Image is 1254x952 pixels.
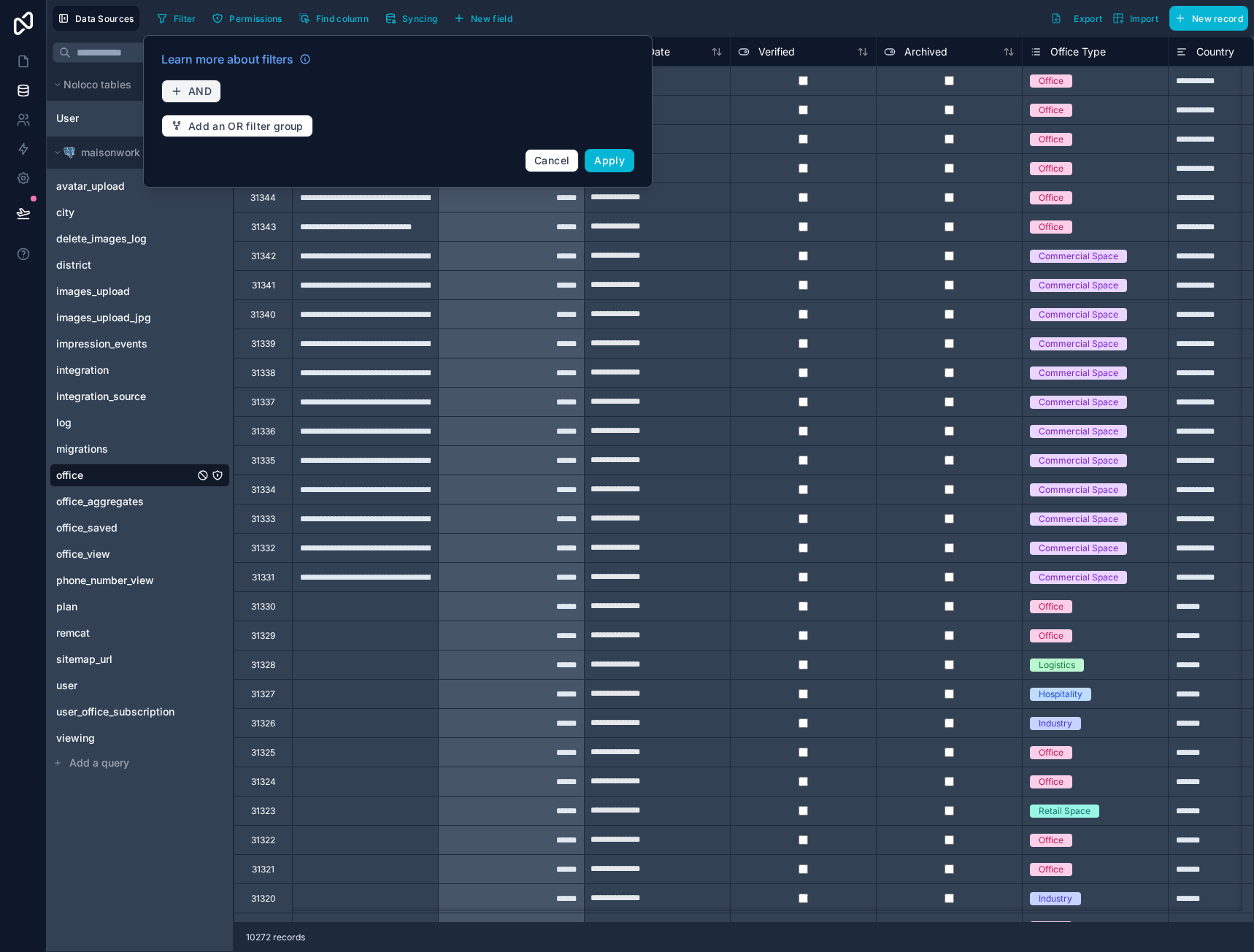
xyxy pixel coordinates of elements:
button: Apply [585,149,634,172]
a: Permissions [207,7,293,29]
div: 31325 [251,747,275,759]
div: 31327 [251,688,275,700]
div: Commercial Space [1039,454,1118,467]
div: Industry [1039,717,1072,730]
div: Office [1039,746,1063,759]
button: Data Sources [53,6,139,31]
div: Office [1039,600,1063,613]
div: Commercial Space [1039,366,1118,380]
span: Cancel [534,154,569,166]
div: Office [1039,220,1063,234]
div: Office [1039,921,1063,934]
div: 31342 [251,250,276,262]
div: 31323 [251,805,275,817]
span: Permissions [229,13,282,24]
span: Archived [904,45,947,59]
div: Office [1039,191,1063,204]
button: New record [1169,6,1248,31]
div: Office [1039,629,1063,642]
span: Country [1196,45,1234,59]
div: 31332 [251,542,275,554]
a: Syncing [380,7,448,29]
button: Permissions [207,7,287,29]
div: 31329 [251,630,275,642]
span: Export [1074,13,1102,24]
button: Cancel [525,149,579,172]
span: Office Type [1050,45,1106,59]
div: 31335 [251,455,275,467]
div: 31320 [251,893,276,905]
span: Data Sources [75,13,134,24]
div: 31343 [251,221,276,233]
div: Commercial Space [1039,513,1118,526]
div: Commercial Space [1039,279,1118,292]
div: 31344 [250,192,276,204]
div: Commercial Space [1039,571,1118,584]
span: Import [1130,13,1158,24]
div: 31322 [251,834,275,846]
button: Syncing [380,7,442,29]
span: Find column [316,13,369,24]
div: 31340 [250,309,276,320]
div: Commercial Space [1039,483,1118,496]
div: Office [1039,162,1063,175]
button: New field [448,7,518,29]
div: 31326 [251,718,275,729]
span: Apply [594,154,625,166]
button: Export [1045,6,1107,31]
div: Office [1039,834,1063,847]
span: New record [1192,13,1243,24]
div: 31330 [251,601,276,613]
div: 31341 [252,280,275,291]
button: AND [161,80,221,103]
div: 31321 [252,864,274,875]
div: Logistics [1039,659,1075,672]
div: Industry [1039,892,1072,905]
div: Hospitality [1039,688,1082,701]
div: 31337 [251,396,275,408]
div: Office [1039,104,1063,117]
span: Syncing [402,13,437,24]
a: New record [1163,6,1248,31]
button: Filter [151,7,201,29]
div: Commercial Space [1039,542,1118,555]
div: 31331 [252,572,274,583]
span: Learn more about filters [161,50,293,68]
div: Commercial Space [1039,425,1118,438]
div: 31336 [251,426,275,437]
div: Commercial Space [1039,396,1118,409]
button: Import [1107,6,1163,31]
span: 10272 records [246,932,305,943]
div: Office [1039,863,1063,876]
span: Add an OR filter group [188,120,304,133]
div: Commercial Space [1039,308,1118,321]
div: Retail Space [1039,805,1090,818]
div: 31328 [251,659,275,671]
a: Learn more about filters [161,50,311,68]
div: Commercial Space [1039,337,1118,350]
div: Office [1039,133,1063,146]
span: Verified [758,45,795,59]
span: Filter [174,13,196,24]
button: Add an OR filter group [161,115,313,138]
div: Office [1039,775,1063,788]
span: New field [471,13,512,24]
button: Find column [293,7,374,29]
div: Office [1039,74,1063,88]
div: 31333 [251,513,275,525]
div: 31338 [251,367,275,379]
div: 31339 [251,338,275,350]
div: 31324 [251,776,276,788]
span: AND [188,85,212,98]
div: 31319 [252,922,274,934]
div: 31334 [251,484,276,496]
div: Commercial Space [1039,250,1118,263]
